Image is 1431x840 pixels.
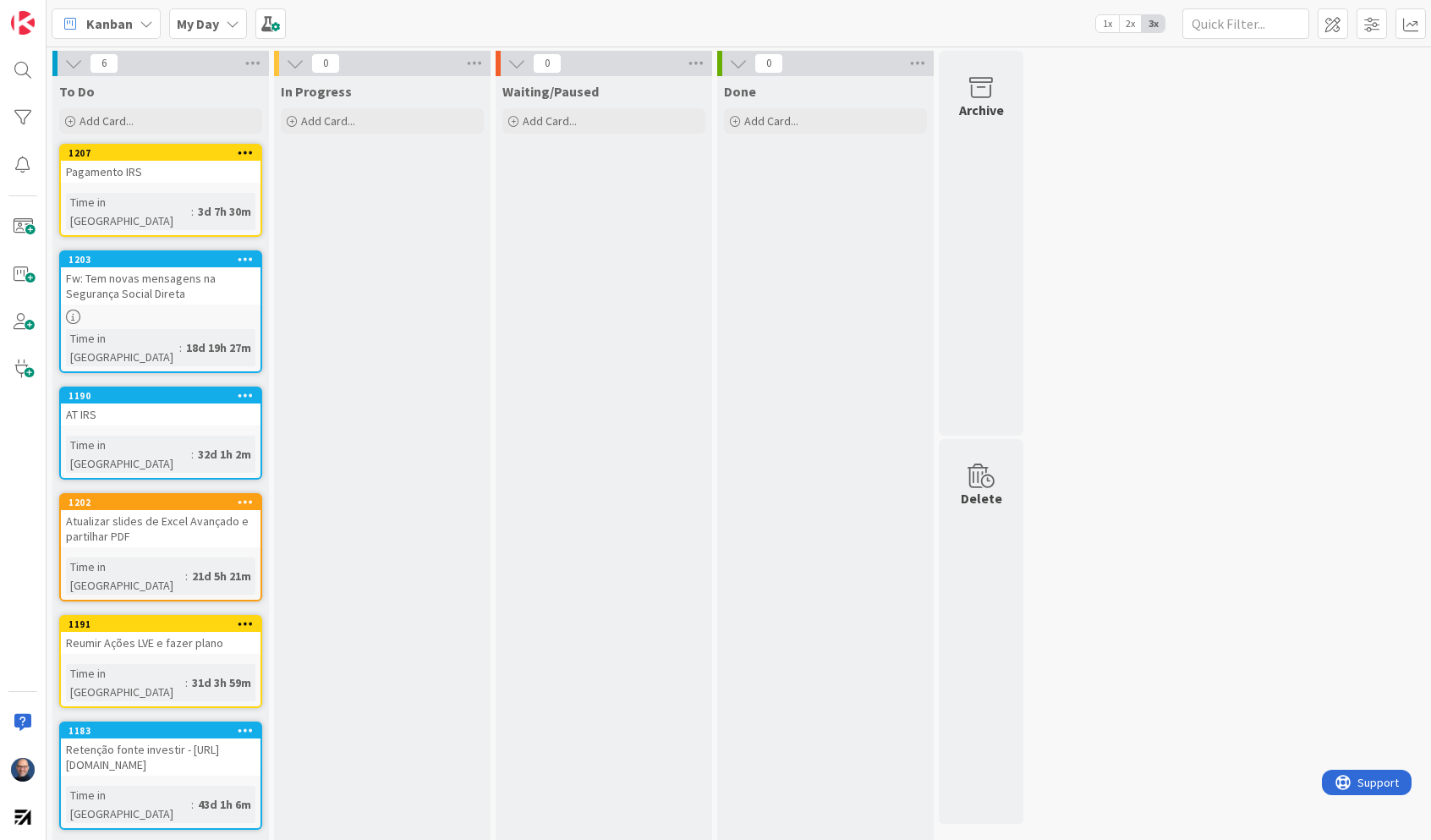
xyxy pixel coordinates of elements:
span: 3x [1142,15,1165,32]
div: 1203Fw: Tem novas mensagens na Segurança Social Direta [61,252,260,305]
div: Time in [GEOGRAPHIC_DATA] [66,436,191,473]
div: Fw: Tem novas mensagens na Segurança Social Direta [61,267,260,305]
input: Quick Filter... [1182,8,1309,39]
span: : [191,202,194,221]
span: Kanban [86,14,133,34]
span: 0 [533,53,562,74]
span: Waiting/Paused [502,83,599,100]
div: 21d 5h 21m [188,567,255,585]
div: 32d 1h 2m [194,445,255,464]
div: 1207Pagamento IRS [61,145,260,183]
div: 3d 7h 30m [194,202,255,221]
img: Fg [11,758,35,782]
span: 1x [1096,15,1119,32]
div: 1190 [69,390,260,402]
span: 0 [311,53,340,74]
a: 1202Atualizar slides de Excel Avançado e partilhar PDFTime in [GEOGRAPHIC_DATA]:21d 5h 21m [59,493,262,601]
div: 1183 [69,725,260,737]
span: 2x [1119,15,1142,32]
div: Reumir Ações LVE e fazer plano [61,632,260,654]
span: : [191,795,194,814]
div: Time in [GEOGRAPHIC_DATA] [66,557,185,595]
div: 1202 [61,495,260,510]
div: 18d 19h 27m [182,338,255,357]
div: 1191 [69,618,260,630]
a: 1191Reumir Ações LVE e fazer planoTime in [GEOGRAPHIC_DATA]:31d 3h 59m [59,615,262,708]
div: 1183Retenção fonte investir - [URL][DOMAIN_NAME] [61,723,260,776]
div: 31d 3h 59m [188,673,255,692]
div: Archive [959,100,1004,120]
div: 1207 [61,145,260,161]
div: Retenção fonte investir - [URL][DOMAIN_NAME] [61,738,260,776]
a: 1203Fw: Tem novas mensagens na Segurança Social DiretaTime in [GEOGRAPHIC_DATA]:18d 19h 27m [59,250,262,373]
span: 0 [754,53,783,74]
span: Add Card... [301,113,355,129]
span: Add Card... [79,113,134,129]
div: Time in [GEOGRAPHIC_DATA] [66,193,191,230]
span: Done [724,83,756,100]
span: Support [36,3,77,23]
span: Add Card... [744,113,798,129]
div: 43d 1h 6m [194,795,255,814]
div: 1203 [69,254,260,266]
div: 1202 [69,497,260,508]
a: 1190AT IRSTime in [GEOGRAPHIC_DATA]:32d 1h 2m [59,387,262,480]
div: Time in [GEOGRAPHIC_DATA] [66,664,185,701]
span: 6 [90,53,118,74]
div: Atualizar slides de Excel Avançado e partilhar PDF [61,510,260,547]
span: : [185,673,188,692]
div: 1207 [69,147,260,159]
a: 1183Retenção fonte investir - [URL][DOMAIN_NAME]Time in [GEOGRAPHIC_DATA]:43d 1h 6m [59,722,262,830]
span: : [185,567,188,585]
b: My Day [177,15,219,32]
div: 1191Reumir Ações LVE e fazer plano [61,617,260,654]
a: 1207Pagamento IRSTime in [GEOGRAPHIC_DATA]:3d 7h 30m [59,144,262,237]
div: Time in [GEOGRAPHIC_DATA] [66,329,179,366]
span: : [191,445,194,464]
div: 1191 [61,617,260,632]
div: Time in [GEOGRAPHIC_DATA] [66,786,191,823]
div: 1203 [61,252,260,267]
img: avatar [11,805,35,829]
span: : [179,338,182,357]
img: Visit kanbanzone.com [11,11,35,35]
div: AT IRS [61,404,260,425]
div: Delete [961,488,1002,508]
div: 1202Atualizar slides de Excel Avançado e partilhar PDF [61,495,260,547]
div: 1190AT IRS [61,388,260,425]
div: 1183 [61,723,260,738]
div: 1190 [61,388,260,404]
span: In Progress [281,83,352,100]
span: To Do [59,83,95,100]
span: Add Card... [523,113,577,129]
div: Pagamento IRS [61,161,260,183]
